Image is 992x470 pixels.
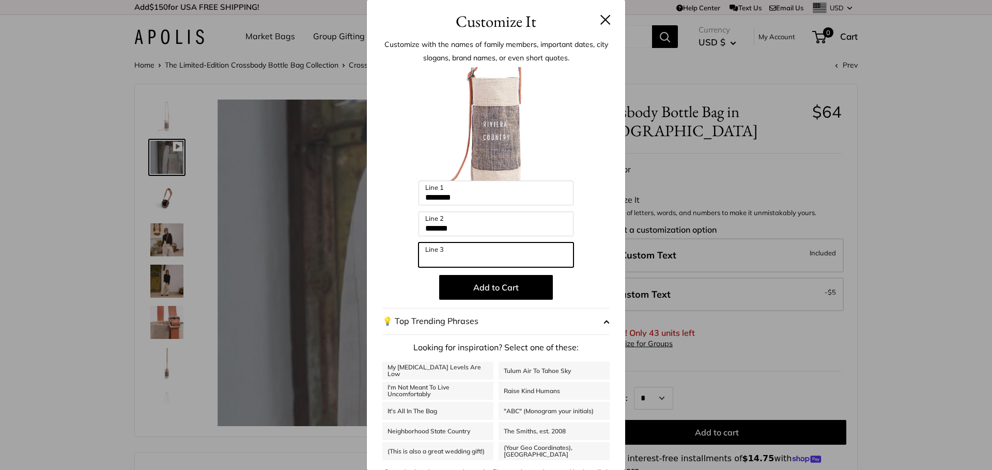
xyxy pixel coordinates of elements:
[439,67,553,181] img: customizer-prod
[382,362,493,380] a: My [MEDICAL_DATA] Levels Are Low
[499,442,610,460] a: (Your Geo Coordinates), [GEOGRAPHIC_DATA]
[382,382,493,400] a: I'm Not Meant To Live Uncomfortably
[382,442,493,460] a: (This is also a great wedding gift!)
[382,402,493,420] a: It's All In The Bag
[382,9,610,34] h3: Customize It
[439,275,553,300] button: Add to Cart
[382,422,493,440] a: Neighborhood State Country
[382,38,610,64] p: Customize with the names of family members, important dates, city slogans, brand names, or even s...
[499,402,610,420] a: "ABC" (Monogram your initials)
[499,362,610,380] a: Tulum Air To Tahoe Sky
[382,340,610,355] p: Looking for inspiration? Select one of these:
[499,422,610,440] a: The Smiths, est. 2008
[382,308,610,335] button: 💡 Top Trending Phrases
[499,382,610,400] a: Raise Kind Humans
